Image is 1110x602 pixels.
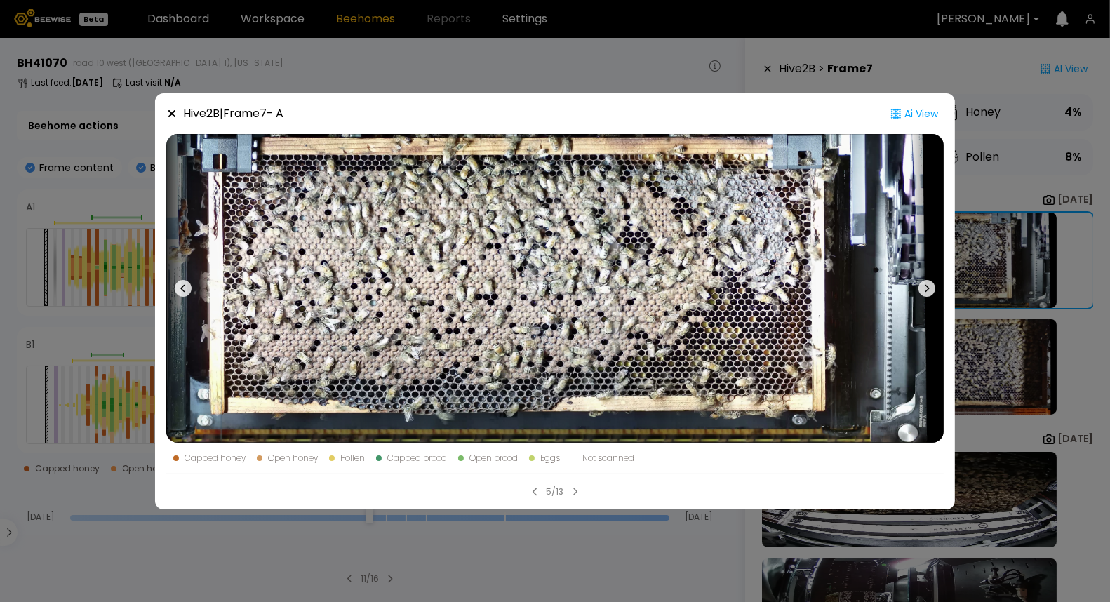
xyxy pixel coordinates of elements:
[885,105,944,123] div: Ai View
[547,486,564,498] div: 5/13
[582,454,634,462] div: Not scanned
[340,454,365,462] div: Pollen
[183,105,283,122] div: Hive 2 B |
[267,105,283,121] span: - A
[387,454,447,462] div: Capped brood
[540,454,560,462] div: Eggs
[223,105,267,121] strong: Frame 7
[268,454,318,462] div: Open honey
[166,134,944,443] img: 20250826_141017-a-434.31-front-41070-CAHHHCCX.jpg
[469,454,518,462] div: Open brood
[185,454,246,462] div: Capped honey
